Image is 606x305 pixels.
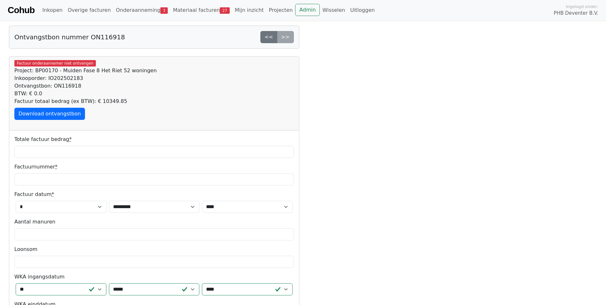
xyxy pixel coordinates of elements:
label: Loonsom [14,246,37,253]
label: Factuur datum [14,191,54,198]
a: Onderaanneming3 [113,4,171,17]
abbr: required [52,191,54,197]
h5: Ontvangstbon nummer ON116918 [14,33,125,41]
a: Materiaal facturen27 [170,4,232,17]
a: Cohub [8,3,35,18]
a: Download ontvangstbon [14,108,85,120]
div: BTW: € 0.0 [14,90,294,98]
span: Factuur onderaannemer niet ontvangen [14,60,96,66]
span: 3 [160,7,168,14]
a: Projecten [266,4,295,17]
span: Ingelogd onder: [566,4,598,10]
label: WKA ingangsdatum [14,273,65,281]
a: Uitloggen [348,4,377,17]
abbr: required [69,136,72,142]
div: Ontvangstbon: ON116918 [14,82,294,90]
a: Mijn inzicht [232,4,266,17]
label: Factuurnummer [14,163,58,171]
div: Project: BP00170 - Muiden Fase 8 Het Riet 52 woningen [14,67,294,74]
a: << [260,31,277,43]
abbr: required [55,164,58,170]
a: Admin [295,4,320,16]
span: 27 [220,7,230,14]
a: Inkopen [40,4,65,17]
div: Factuur totaal bedrag (ex BTW): € 10349.85 [14,98,294,105]
label: Aantal manuren [14,218,55,226]
span: PHB Deventer B.V. [554,10,598,17]
label: Totale factuur bedrag [14,136,72,143]
a: Wisselen [320,4,348,17]
a: Overige facturen [65,4,113,17]
div: Inkooporder: IO202502183 [14,74,294,82]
